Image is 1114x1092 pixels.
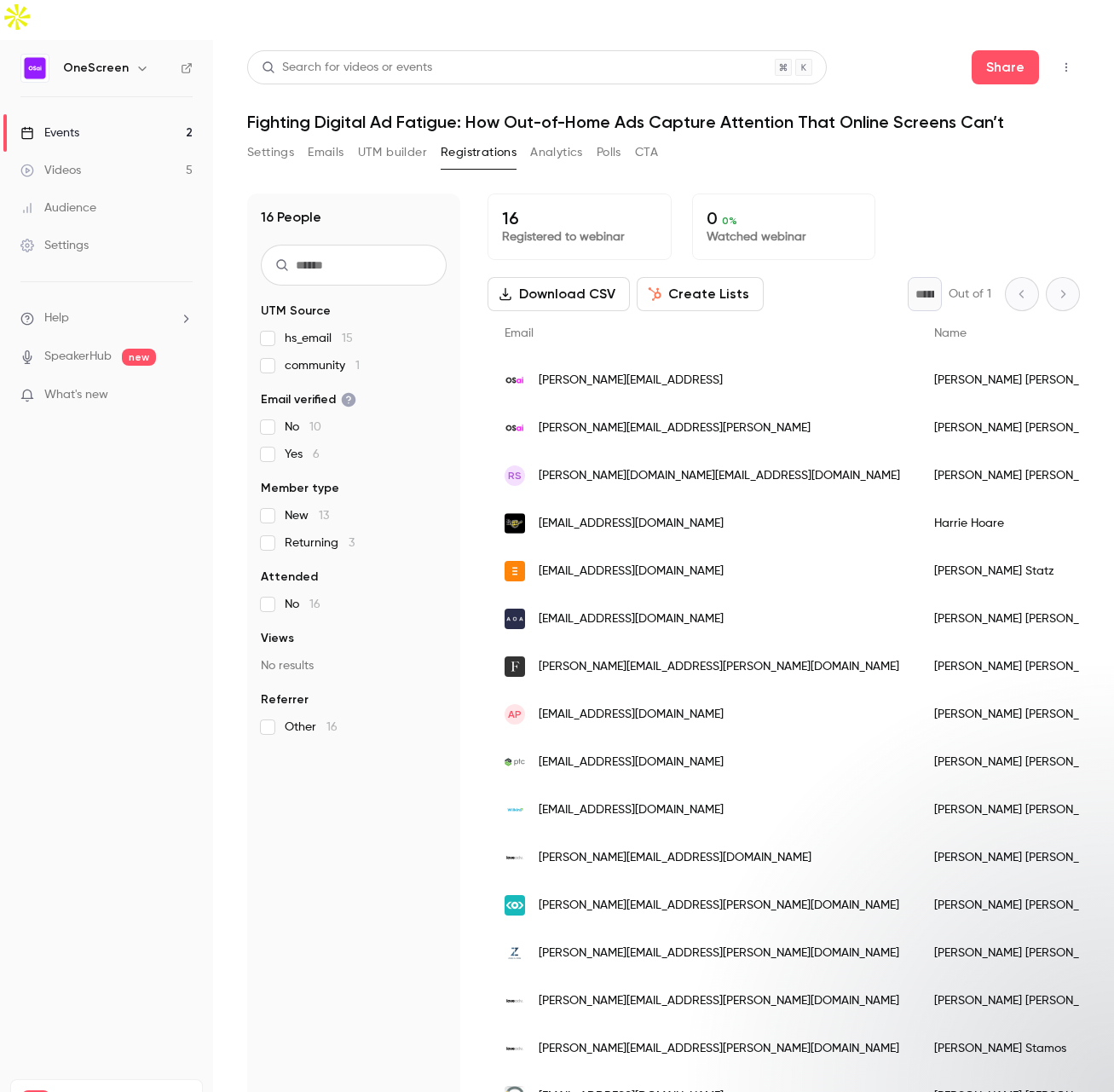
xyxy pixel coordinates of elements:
[20,162,81,179] div: Videos
[20,237,89,254] div: Settings
[508,707,522,722] span: Ap
[539,992,899,1010] span: [PERSON_NAME][EMAIL_ADDRESS][PERSON_NAME][DOMAIN_NAME]
[505,800,525,820] img: wilkinsmedia.com
[539,419,811,437] span: [PERSON_NAME][EMAIL_ADDRESS][PERSON_NAME]
[247,139,294,166] button: Settings
[505,991,525,1011] img: loveadv.com
[707,208,862,228] p: 0
[285,330,353,347] span: hs_email
[319,510,329,522] span: 13
[530,139,583,166] button: Analytics
[597,139,621,166] button: Polls
[505,847,525,868] img: loveadv.com
[539,610,724,628] span: [EMAIL_ADDRESS][DOMAIN_NAME]
[261,657,447,674] p: No results
[539,563,724,581] span: [EMAIL_ADDRESS][DOMAIN_NAME]
[505,561,525,581] img: epiccreative.com
[21,55,49,82] img: OneScreen
[934,327,967,339] span: Name
[285,507,329,524] span: New
[505,943,525,963] img: zionandzion.com
[505,1038,525,1059] img: loveadv.com
[502,228,657,246] p: Registered to webinar
[539,897,899,915] span: [PERSON_NAME][EMAIL_ADDRESS][PERSON_NAME][DOMAIN_NAME]
[505,418,525,438] img: onescreen.ai
[285,534,355,552] span: Returning
[539,706,724,724] span: [EMAIL_ADDRESS][DOMAIN_NAME]
[285,419,321,436] span: No
[247,112,1080,132] h1: Fighting Digital Ad Fatigue: How Out-of-Home Ads Capture Attention That Online Screens Can’t
[313,448,320,460] span: 6
[261,391,356,408] span: Email verified
[309,598,320,610] span: 16
[539,658,899,676] span: [PERSON_NAME][EMAIL_ADDRESS][PERSON_NAME][DOMAIN_NAME]
[707,228,862,246] p: Watched webinar
[172,388,193,403] iframe: Noticeable Trigger
[635,139,658,166] button: CTA
[261,569,318,586] span: Attended
[326,721,338,733] span: 16
[539,467,900,485] span: [PERSON_NAME][DOMAIN_NAME][EMAIL_ADDRESS][DOMAIN_NAME]
[20,199,96,217] div: Audience
[539,801,724,819] span: [EMAIL_ADDRESS][DOMAIN_NAME]
[505,513,525,534] img: drmartens.com
[261,303,331,320] span: UTM Source
[261,303,447,736] section: facet-groups
[539,849,811,867] span: [PERSON_NAME][EMAIL_ADDRESS][DOMAIN_NAME]
[505,656,525,677] img: faire.com
[441,139,517,166] button: Registrations
[44,386,108,404] span: What's new
[502,208,657,228] p: 16
[358,139,427,166] button: UTM builder
[20,309,193,327] li: help-dropdown-opener
[261,630,294,647] span: Views
[355,360,360,372] span: 1
[285,446,320,463] span: Yes
[309,421,321,433] span: 10
[261,207,321,228] h1: 16 People
[972,50,1039,84] button: Share
[349,537,355,549] span: 3
[505,609,525,629] img: abeloutdooradvertising.com
[505,895,525,916] img: meltwater.com
[539,515,724,533] span: [EMAIL_ADDRESS][DOMAIN_NAME]
[539,1040,899,1058] span: [PERSON_NAME][EMAIL_ADDRESS][PERSON_NAME][DOMAIN_NAME]
[508,468,522,483] span: RS
[637,277,764,311] button: Create Lists
[505,370,525,390] img: onescreen.ai
[539,945,899,962] span: [PERSON_NAME][EMAIL_ADDRESS][PERSON_NAME][DOMAIN_NAME]
[949,286,991,303] p: Out of 1
[308,139,343,166] button: Emails
[261,480,339,497] span: Member type
[488,277,630,311] button: Download CSV
[285,596,320,613] span: No
[285,357,360,374] span: community
[63,60,129,77] h6: OneScreen
[342,332,353,344] span: 15
[262,59,432,77] div: Search for videos or events
[539,754,724,771] span: [EMAIL_ADDRESS][DOMAIN_NAME]
[505,758,525,766] img: ptc.com
[44,309,69,327] span: Help
[285,719,338,736] span: Other
[44,348,112,366] a: SpeakerHub
[722,215,737,227] span: 0 %
[122,349,156,366] span: new
[20,124,79,142] div: Events
[505,327,534,339] span: Email
[539,372,723,390] span: [PERSON_NAME][EMAIL_ADDRESS]
[261,691,309,708] span: Referrer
